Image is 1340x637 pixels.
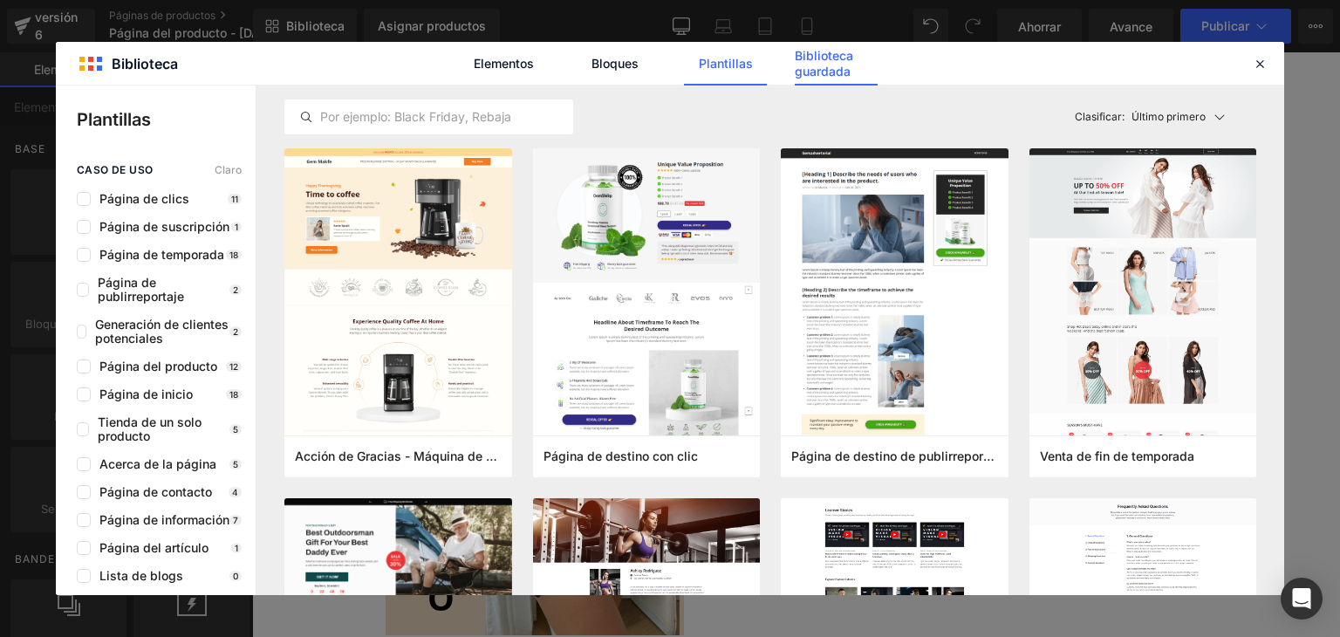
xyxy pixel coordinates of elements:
[274,51,425,67] font: Asigna un producto
[235,543,238,553] font: 1
[232,487,238,497] font: 4
[98,414,202,443] font: Tienda de un solo producto
[425,51,849,67] font: y usa esta plantilla para presentarlo en la tienda en vivo
[233,326,238,337] font: 2
[791,449,1005,463] font: Página de destino de publirreportaje
[99,191,189,206] font: Página de clics
[1040,449,1194,463] font: Venta de fin de temporada
[77,163,153,176] font: caso de uso
[557,132,596,148] font: Color
[231,194,238,204] font: 11
[1040,449,1194,464] span: Venta de fin de temporada
[95,317,229,346] font: Generación de clientes potenciales
[99,540,209,555] font: Página del artículo
[233,571,238,581] font: 0
[99,359,217,373] font: Página del producto
[99,568,183,583] font: Lista de blogs
[474,56,534,71] font: Elementos
[233,424,238,435] font: 5
[1131,110,1206,123] font: Último primero
[233,459,238,469] font: 5
[77,109,151,130] font: Plantillas
[791,449,998,464] span: Página de destino de publirreportaje
[544,449,698,464] span: Página de destino con clic
[98,275,184,304] font: Página de publirreportaje
[99,484,212,499] font: Página de contacto
[738,84,805,100] font: S/. 145.00
[99,219,229,234] font: Página de suscripción
[699,56,753,71] font: Plantillas
[99,512,229,527] font: Página de información
[215,163,242,176] font: Claro
[99,247,224,262] font: Página de temporada
[795,48,853,79] font: Biblioteca guardada
[557,204,591,221] font: Talla
[133,52,432,583] img: CORTO SIENTE INFINITO
[233,515,238,525] font: 7
[1075,110,1125,123] font: Clasificar:
[235,222,238,232] font: 1
[229,250,238,260] font: 18
[295,449,502,464] span: Acción de Gracias - Máquina de café
[229,361,238,372] font: 12
[285,106,572,127] input: Por ejemplo: Black Friday, Rebajas,...
[295,449,511,463] font: Acción de Gracias - Máquina de café
[591,56,639,71] font: Bloques
[229,389,238,400] font: 18
[1281,578,1323,620] div: Abrir Intercom Messenger
[749,394,863,435] button: Agotado
[233,284,238,295] font: 2
[544,449,698,463] font: Página de destino con clic
[99,387,193,401] font: Página de inicio
[814,84,873,100] font: S/. 79.90
[772,329,840,346] font: Cantidad
[1068,99,1257,134] button: Clasificar:Último primero
[99,456,216,471] font: Acerca de la página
